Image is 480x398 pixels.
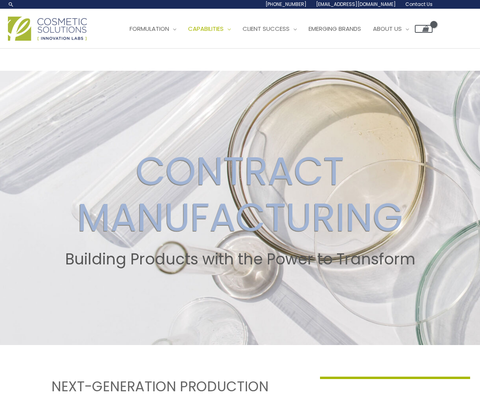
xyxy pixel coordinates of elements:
[130,25,169,33] span: Formulation
[118,17,433,41] nav: Site Navigation
[373,25,402,33] span: About Us
[316,1,396,8] span: [EMAIL_ADDRESS][DOMAIN_NAME]
[415,25,433,33] a: View Shopping Cart, empty
[8,17,87,41] img: Cosmetic Solutions Logo
[243,25,290,33] span: Client Success
[303,17,367,41] a: Emerging Brands
[367,17,415,41] a: About Us
[8,148,472,241] h2: CONTRACT MANUFACTURING
[8,250,472,268] h2: Building Products with the Power to Transform
[405,1,433,8] span: Contact Us
[309,25,361,33] span: Emerging Brands
[237,17,303,41] a: Client Success
[188,25,224,33] span: Capabilities
[124,17,182,41] a: Formulation
[182,17,237,41] a: Capabilities
[265,1,307,8] span: [PHONE_NUMBER]
[8,1,14,8] a: Search icon link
